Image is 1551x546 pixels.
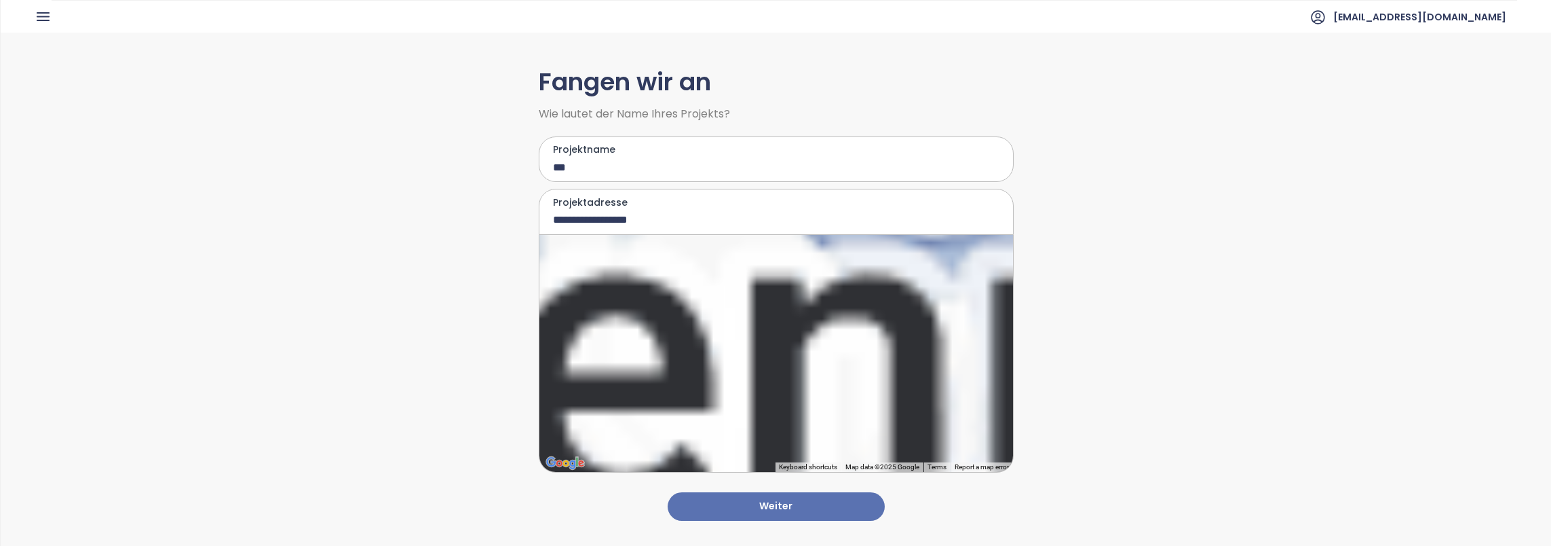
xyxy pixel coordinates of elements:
h1: Fangen wir an [539,63,1014,102]
a: Open this area in Google Maps (opens a new window) [543,454,588,472]
span: Wie lautet der Name Ihres Projekts? [539,109,1014,120]
span: Map data ©2025 Google [845,463,919,471]
label: Projektadresse [553,195,999,210]
button: Weiter [668,492,885,522]
button: Keyboard shortcuts [779,462,837,472]
label: Projektname [553,142,999,157]
span: [EMAIL_ADDRESS][DOMAIN_NAME] [1333,1,1506,33]
a: Report a map error [955,463,1009,471]
img: Google [543,454,588,472]
a: Terms (opens in new tab) [927,463,946,471]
